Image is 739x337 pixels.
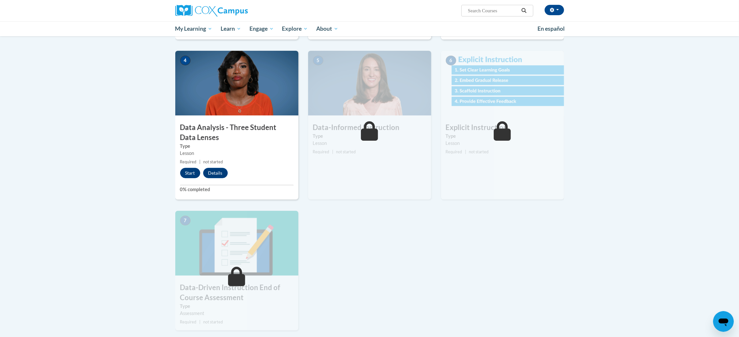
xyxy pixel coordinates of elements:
div: Main menu [166,21,574,36]
span: 5 [313,56,323,65]
span: not started [203,159,223,164]
span: Required [313,149,329,154]
span: Learn [221,25,241,33]
span: Explore [282,25,308,33]
span: Required [446,149,462,154]
span: Required [180,159,197,164]
span: Required [180,320,197,324]
a: En español [533,22,569,36]
span: not started [469,149,489,154]
a: Learn [216,21,245,36]
span: 6 [446,56,456,65]
span: not started [336,149,356,154]
span: | [199,320,201,324]
a: Engage [245,21,278,36]
label: Type [313,133,426,140]
span: | [465,149,466,154]
a: About [312,21,342,36]
label: Type [180,143,294,150]
div: Assessment [180,310,294,317]
button: Search [519,7,529,15]
span: not started [203,320,223,324]
h3: Explicit Instruction [441,123,564,133]
h3: Data Analysis - Three Student Data Lenses [175,123,298,143]
span: | [199,159,201,164]
a: Cox Campus [175,5,298,16]
div: Lesson [180,150,294,157]
label: Type [180,303,294,310]
button: Account Settings [545,5,564,15]
button: Start [180,168,200,178]
div: Lesson [313,140,426,147]
img: Course Image [175,51,298,115]
label: Type [446,133,559,140]
span: About [316,25,338,33]
span: 4 [180,56,191,65]
button: Details [203,168,228,178]
input: Search Courses [467,7,519,15]
span: Engage [249,25,274,33]
img: Cox Campus [175,5,248,16]
a: Explore [278,21,312,36]
span: En español [537,25,565,32]
span: My Learning [175,25,212,33]
iframe: Button to launch messaging window [713,311,734,332]
h3: Data-Informed Instruction [308,123,431,133]
span: 7 [180,216,191,225]
img: Course Image [175,211,298,276]
div: Lesson [446,140,559,147]
a: My Learning [171,21,217,36]
label: 0% completed [180,186,294,193]
h3: Data-Driven Instruction End of Course Assessment [175,283,298,303]
img: Course Image [441,51,564,115]
img: Course Image [308,51,431,115]
span: | [332,149,333,154]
